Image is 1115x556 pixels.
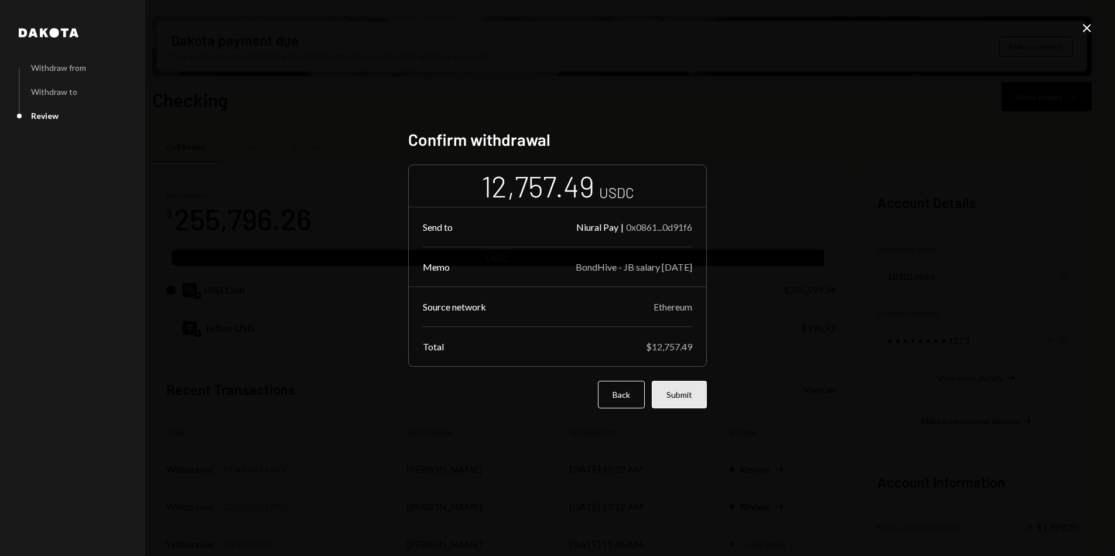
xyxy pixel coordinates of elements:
div: $12,757.49 [646,341,692,352]
div: 12,757.49 [481,168,594,204]
div: Ethereum [654,301,692,312]
div: Total [423,341,444,352]
div: Withdraw to [31,87,77,97]
div: Withdraw from [31,63,86,73]
div: Niural Pay [576,221,618,233]
div: Review [31,111,59,121]
h2: Confirm withdrawal [408,128,707,151]
div: Send to [423,221,453,233]
button: Submit [652,381,707,408]
div: Source network [423,301,486,312]
button: Back [598,381,645,408]
div: Memo [423,261,450,272]
div: USDC [599,183,634,202]
div: | [621,221,624,233]
div: 0x0861...0d91f6 [626,221,692,233]
div: BondHive - JB salary [DATE] [576,261,692,272]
